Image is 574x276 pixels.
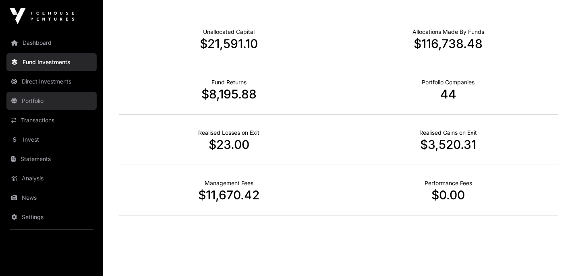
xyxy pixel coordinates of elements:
[339,188,558,202] p: $0.00
[119,188,339,202] p: $11,670.42
[419,129,477,137] p: Net Realised on Positive Exits
[119,87,339,101] p: $8,195.88
[422,78,475,86] p: Number of Companies Deployed Into
[6,92,97,110] a: Portfolio
[6,169,97,187] a: Analysis
[339,87,558,101] p: 44
[534,237,574,276] iframe: Chat Widget
[6,189,97,207] a: News
[6,73,97,90] a: Direct Investments
[6,131,97,148] a: Invest
[198,129,259,137] p: Net Realised on Negative Exits
[425,179,472,187] p: Fund Performance Fees (Carry) incurred to date
[6,150,97,168] a: Statements
[412,28,484,36] p: Capital Deployed Into Companies
[6,111,97,129] a: Transactions
[119,137,339,152] p: $23.00
[339,137,558,152] p: $3,520.31
[10,8,74,24] img: Icehouse Ventures Logo
[205,179,253,187] p: Fund Management Fees incurred to date
[203,28,255,36] p: Cash not yet allocated
[119,36,339,51] p: $21,591.10
[6,34,97,52] a: Dashboard
[211,78,247,86] p: Realised Returns from Funds
[6,53,97,71] a: Fund Investments
[6,208,97,226] a: Settings
[339,36,558,51] p: $116,738.48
